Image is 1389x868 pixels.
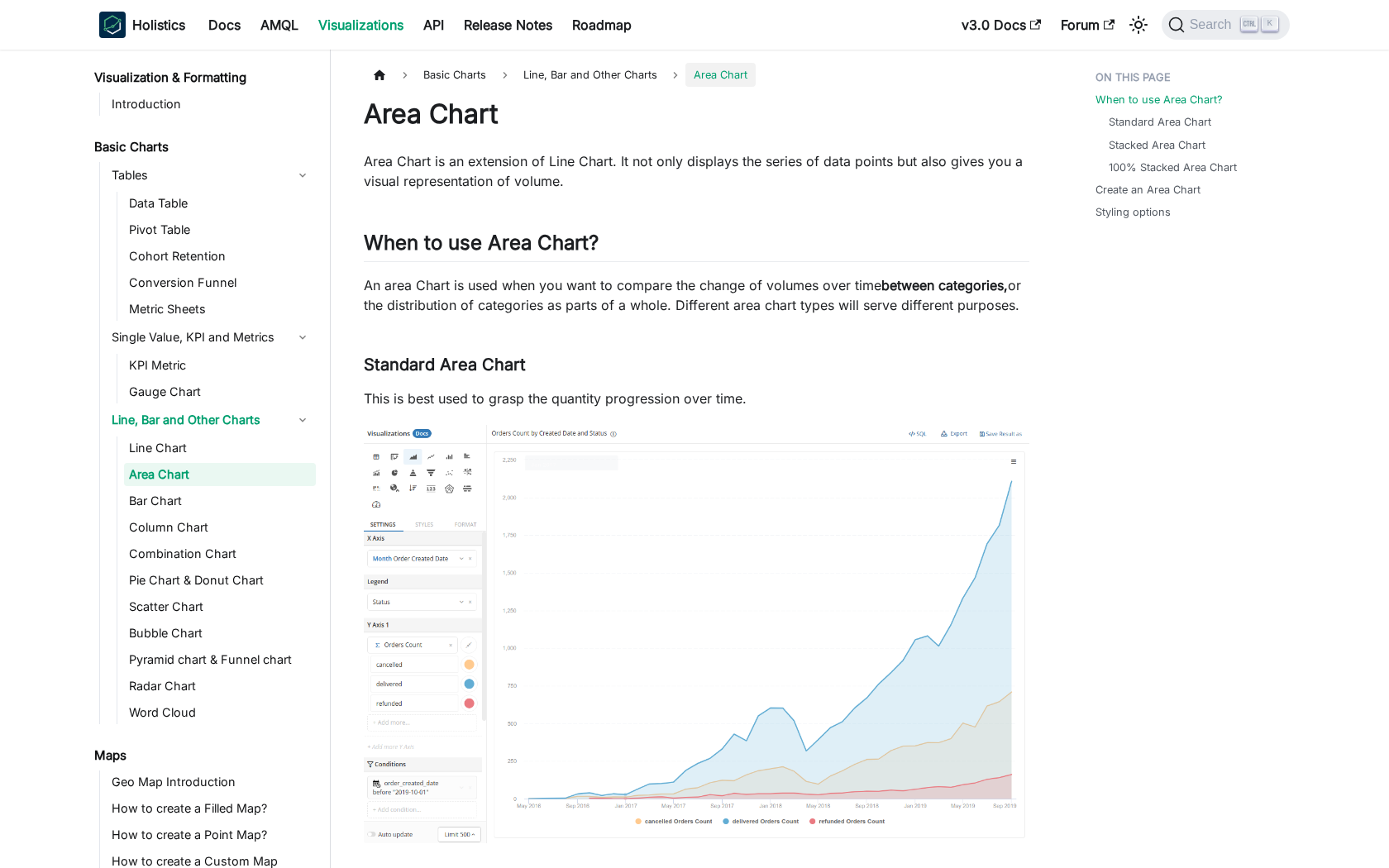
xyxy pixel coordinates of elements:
a: Column Chart [124,516,316,539]
p: An area Chart is used when you want to compare the change of volumes over time or the distributio... [364,275,1029,315]
a: AMQL [251,12,308,38]
a: How to create a Point Map? [107,823,316,847]
h1: Area Chart [364,98,1029,131]
a: Data Table [124,192,316,215]
a: Bar Chart [124,489,316,513]
h2: When to use Area Chart? [364,231,1029,262]
button: Search (Ctrl+K) [1162,10,1290,40]
a: Visualizations [308,12,413,38]
a: Standard Area Chart [1109,114,1211,130]
span: Area Chart [685,63,756,87]
nav: Docs sidebar [83,50,331,868]
a: Introduction [107,93,316,116]
p: This is best used to grasp the quantity progression over time. [364,389,1029,408]
a: Docs [198,12,251,38]
a: How to create a Filled Map? [107,797,316,820]
a: Scatter Chart [124,595,316,618]
a: Word Cloud [124,701,316,724]
a: 100% Stacked Area Chart [1109,160,1237,175]
a: Pie Chart & Donut Chart [124,569,316,592]
a: Create an Area Chart [1095,182,1200,198]
span: Line, Bar and Other Charts [515,63,666,87]
a: Maps [89,744,316,767]
a: Conversion Funnel [124,271,316,294]
a: Pivot Table [124,218,316,241]
strong: between categories, [881,277,1008,293]
a: API [413,12,454,38]
a: Cohort Retention [124,245,316,268]
a: Forum [1051,12,1124,38]
a: Bubble Chart [124,622,316,645]
nav: Breadcrumbs [364,63,1029,87]
a: Area Chart [124,463,316,486]
span: Search [1185,17,1242,32]
a: Release Notes [454,12,562,38]
a: HolisticsHolistics [99,12,185,38]
a: KPI Metric [124,354,316,377]
a: Geo Map Introduction [107,770,316,794]
a: Home page [364,63,395,87]
a: Basic Charts [89,136,316,159]
a: Visualization & Formatting [89,66,316,89]
img: Holistics [99,12,126,38]
kbd: K [1262,17,1278,31]
a: Combination Chart [124,542,316,565]
h3: Standard Area Chart [364,355,1029,375]
a: Line, Bar and Other Charts [107,407,316,433]
a: Pyramid chart & Funnel chart [124,648,316,671]
button: Switch between dark and light mode (currently light mode) [1125,12,1152,38]
a: Stacked Area Chart [1109,137,1205,153]
a: Tables [107,162,316,188]
a: When to use Area Chart? [1095,92,1223,107]
p: Area Chart is an extension of Line Chart. It not only displays the series of data points but also... [364,151,1029,191]
a: Roadmap [562,12,642,38]
a: Line Chart [124,436,316,460]
a: Single Value, KPI and Metrics [107,324,316,351]
a: Styling options [1095,204,1171,220]
a: Gauge Chart [124,380,316,403]
a: Radar Chart [124,675,316,698]
a: v3.0 Docs [952,12,1051,38]
span: Basic Charts [415,63,494,87]
a: Metric Sheets [124,298,316,321]
b: Holistics [132,15,185,35]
